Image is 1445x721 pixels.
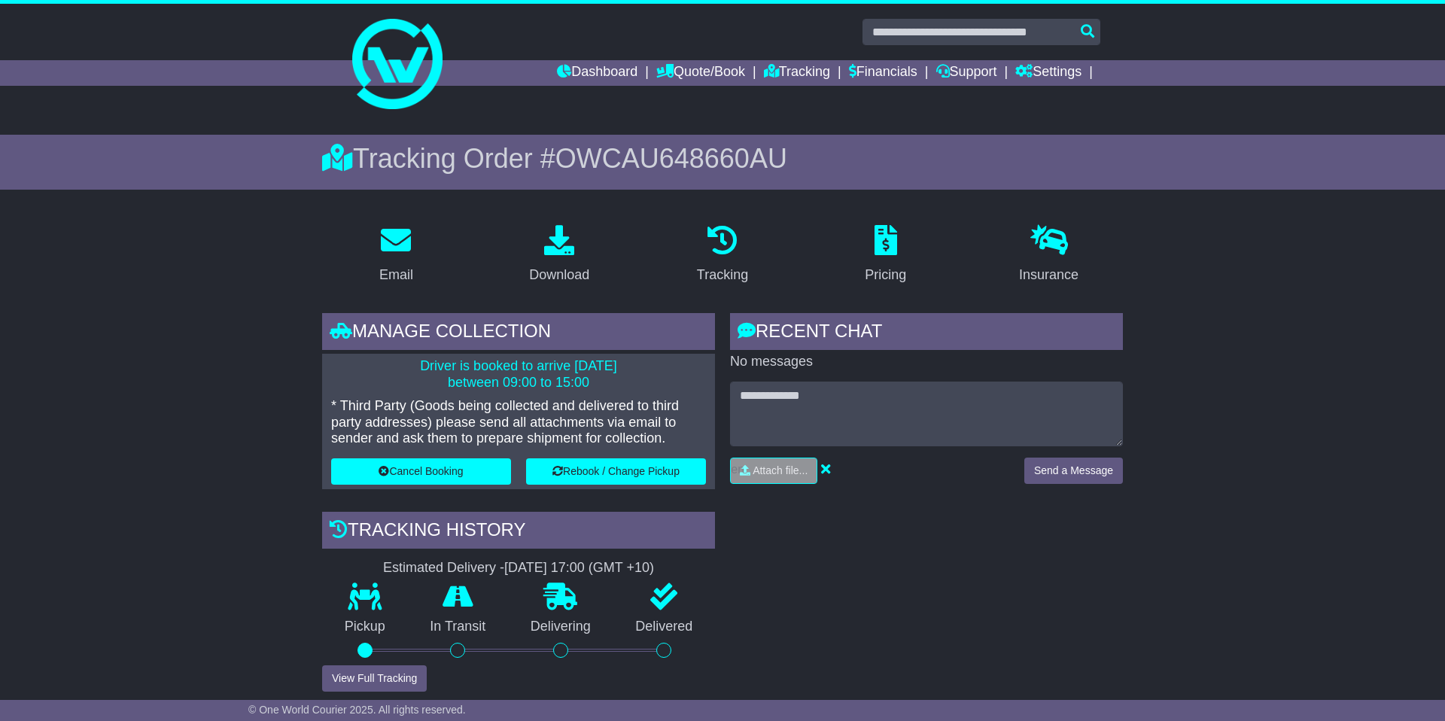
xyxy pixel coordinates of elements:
a: Support [936,60,997,86]
p: No messages [730,354,1123,370]
a: Dashboard [557,60,637,86]
div: RECENT CHAT [730,313,1123,354]
div: [DATE] 17:00 (GMT +10) [504,560,654,576]
div: Pricing [865,265,906,285]
div: Email [379,265,413,285]
div: Tracking Order # [322,142,1123,175]
p: Driver is booked to arrive [DATE] between 09:00 to 15:00 [331,358,706,391]
div: Tracking [697,265,748,285]
button: View Full Tracking [322,665,427,692]
p: In Transit [408,619,509,635]
a: Pricing [855,220,916,291]
a: Email [370,220,423,291]
a: Insurance [1009,220,1088,291]
a: Financials [849,60,917,86]
a: Tracking [687,220,758,291]
span: OWCAU648660AU [555,143,787,174]
p: Delivering [508,619,613,635]
p: Pickup [322,619,408,635]
a: Download [519,220,599,291]
div: Insurance [1019,265,1078,285]
div: Manage collection [322,313,715,354]
button: Send a Message [1024,458,1123,484]
a: Quote/Book [656,60,745,86]
p: Delivered [613,619,716,635]
div: Download [529,265,589,285]
a: Settings [1015,60,1081,86]
div: Tracking history [322,512,715,552]
span: © One World Courier 2025. All rights reserved. [248,704,466,716]
div: Estimated Delivery - [322,560,715,576]
p: * Third Party (Goods being collected and delivered to third party addresses) please send all atta... [331,398,706,447]
button: Rebook / Change Pickup [526,458,706,485]
button: Cancel Booking [331,458,511,485]
a: Tracking [764,60,830,86]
